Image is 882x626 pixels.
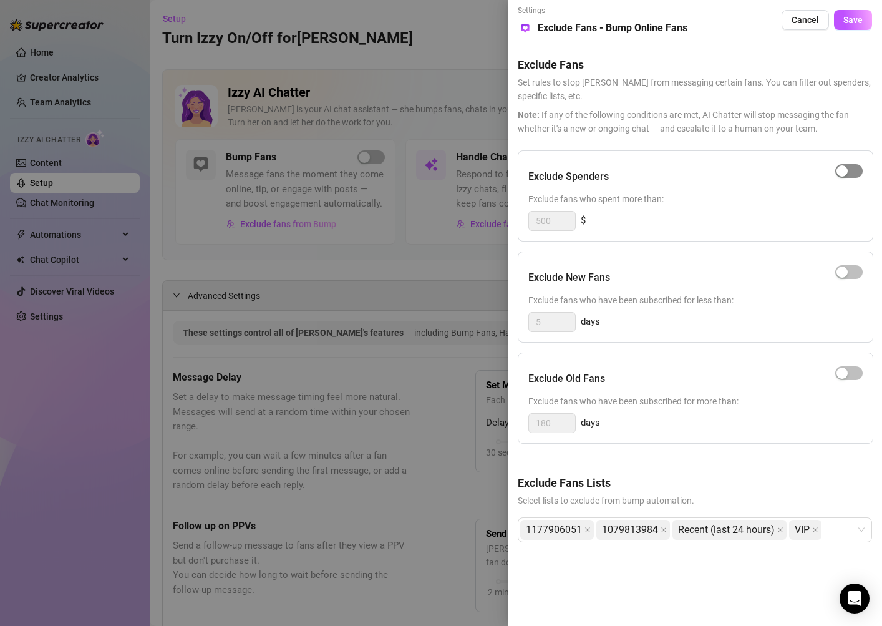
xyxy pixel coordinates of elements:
span: Select lists to exclude from bump automation. [518,494,872,507]
span: days [581,315,600,330]
span: If any of the following conditions are met, AI Chatter will stop messaging the fan — whether it's... [518,108,872,135]
button: Cancel [782,10,829,30]
h5: Exclude Fans - Bump Online Fans [538,21,687,36]
span: Exclude fans who have been subscribed for less than: [528,293,863,307]
div: Open Intercom Messenger [840,584,870,614]
button: Save [834,10,872,30]
span: close [584,527,591,533]
span: 1079813984 [602,521,658,539]
span: Exclude fans who spent more than: [528,192,863,206]
span: close [777,527,783,533]
span: close [661,527,667,533]
span: Save [843,15,863,25]
span: Cancel [792,15,819,25]
h5: Exclude New Fans [528,270,610,285]
span: Recent (last 24 hours) [672,520,787,540]
span: 1177906051 [526,521,582,539]
span: Recent (last 24 hours) [678,521,775,539]
span: Exclude fans who have been subscribed for more than: [528,394,863,408]
h5: Exclude Spenders [528,169,609,184]
span: $ [581,213,586,228]
span: 1177906051 [520,520,594,540]
span: 1079813984 [596,520,670,540]
span: Note: [518,110,540,120]
h5: Exclude Fans Lists [518,474,872,491]
span: Settings [518,5,687,17]
h5: Exclude Old Fans [528,371,605,386]
span: close [812,527,818,533]
span: VIP [795,521,810,539]
span: VIP [789,520,821,540]
h5: Exclude Fans [518,56,872,73]
span: Set rules to stop [PERSON_NAME] from messaging certain fans. You can filter out spenders, specifi... [518,76,872,103]
span: days [581,416,600,431]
